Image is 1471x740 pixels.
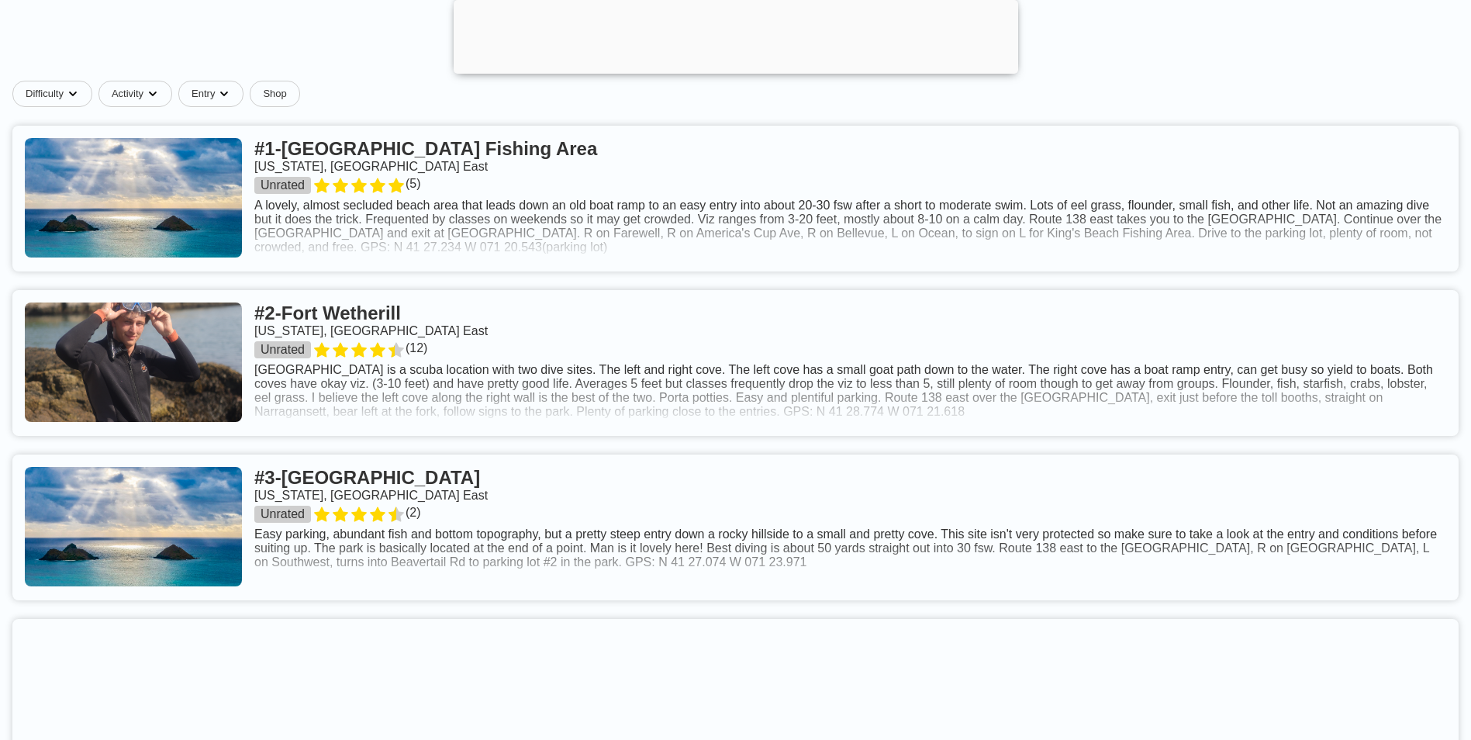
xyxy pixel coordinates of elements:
a: Shop [250,81,299,107]
button: Activitydropdown caret [98,81,178,107]
img: dropdown caret [147,88,159,100]
span: Entry [192,88,215,100]
img: dropdown caret [218,88,230,100]
span: Activity [112,88,143,100]
img: dropdown caret [67,88,79,100]
button: Difficultydropdown caret [12,81,98,107]
span: Difficulty [26,88,64,100]
button: Entrydropdown caret [178,81,250,107]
